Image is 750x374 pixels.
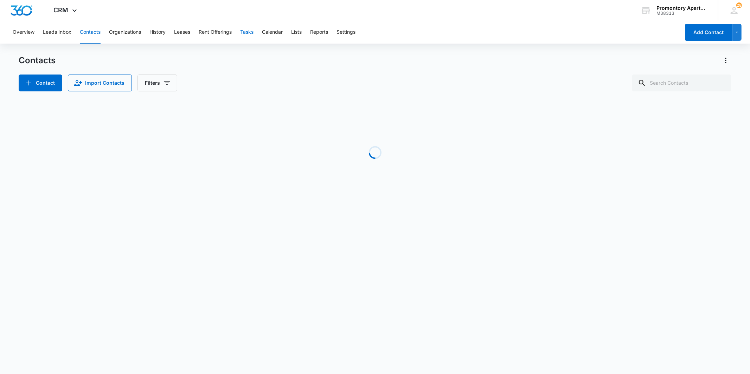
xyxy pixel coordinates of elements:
button: Reports [310,21,328,44]
button: History [149,21,166,44]
button: Add Contact [685,24,732,41]
button: Add Contact [19,75,62,91]
h1: Contacts [19,55,56,66]
button: Leases [174,21,190,44]
button: Tasks [240,21,254,44]
span: CRM [54,6,69,14]
input: Search Contacts [632,75,731,91]
div: notifications count [736,2,742,8]
div: account id [656,11,708,16]
button: Rent Offerings [199,21,232,44]
button: Import Contacts [68,75,132,91]
div: account name [656,5,708,11]
button: Settings [336,21,355,44]
button: Calendar [262,21,283,44]
button: Overview [13,21,34,44]
button: Organizations [109,21,141,44]
span: 28 [736,2,742,8]
button: Leads Inbox [43,21,71,44]
button: Lists [291,21,302,44]
button: Contacts [80,21,101,44]
button: Filters [137,75,177,91]
button: Actions [720,55,731,66]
